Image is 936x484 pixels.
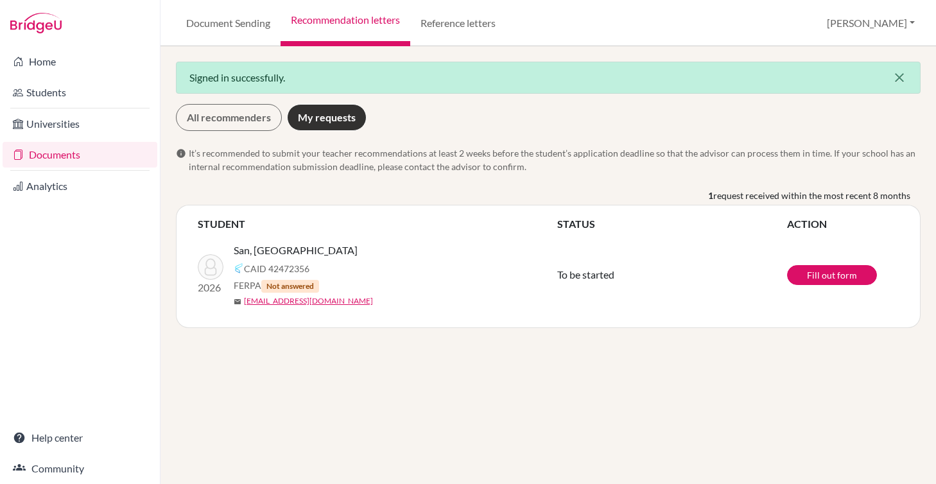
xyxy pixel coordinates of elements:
[234,263,244,273] img: Common App logo
[557,216,786,232] th: STATUS
[3,456,157,481] a: Community
[787,265,877,285] a: Fill out form
[197,216,557,232] th: STUDENT
[176,104,282,131] a: All recommenders
[261,280,319,293] span: Not answered
[234,298,241,306] span: mail
[234,279,319,293] span: FERPA
[3,80,157,105] a: Students
[287,104,367,131] a: My requests
[234,243,358,258] span: San, [GEOGRAPHIC_DATA]
[786,216,899,232] th: ACTION
[3,142,157,168] a: Documents
[879,62,920,93] button: Close
[557,268,614,281] span: To be started
[198,280,223,295] p: 2026
[713,189,910,202] span: request received within the most recent 8 months
[10,13,62,33] img: Bridge-U
[244,262,309,275] span: CAID 42472356
[821,11,921,35] button: [PERSON_NAME]
[708,189,713,202] b: 1
[3,111,157,137] a: Universities
[198,254,223,280] img: San, Monajolly
[3,173,157,199] a: Analytics
[176,62,921,94] div: Signed in successfully.
[176,148,186,159] span: info
[189,146,921,173] span: It’s recommended to submit your teacher recommendations at least 2 weeks before the student’s app...
[3,49,157,74] a: Home
[244,295,373,307] a: [EMAIL_ADDRESS][DOMAIN_NAME]
[3,425,157,451] a: Help center
[892,70,907,85] i: close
